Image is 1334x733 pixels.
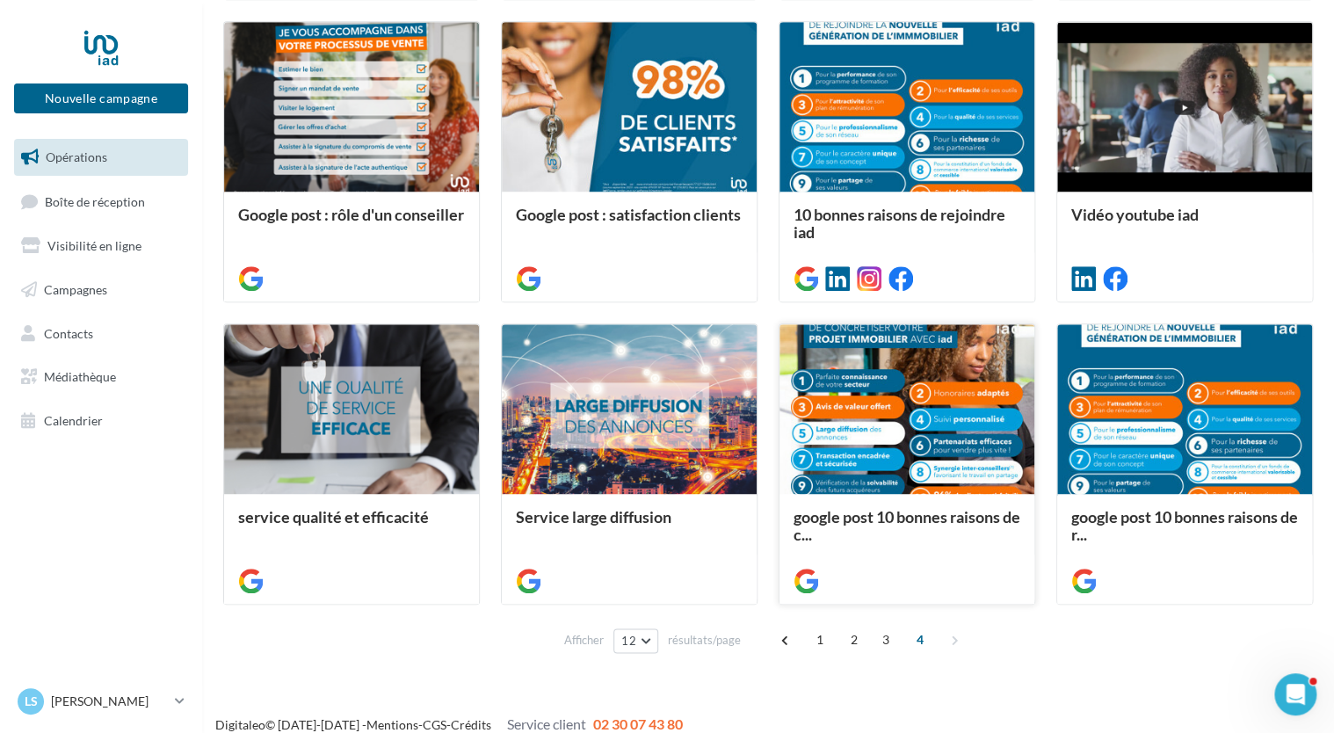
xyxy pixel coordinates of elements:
[621,634,636,648] span: 12
[25,693,38,710] span: Ls
[794,507,1020,544] span: google post 10 bonnes raisons de c...
[14,685,188,718] a: Ls [PERSON_NAME]
[516,205,741,224] span: Google post : satisfaction clients
[840,626,868,654] span: 2
[44,282,107,297] span: Campagnes
[564,632,604,649] span: Afficher
[1071,205,1199,224] span: Vidéo youtube iad
[872,626,900,654] span: 3
[47,238,141,253] span: Visibilité en ligne
[14,83,188,113] button: Nouvelle campagne
[593,715,683,732] span: 02 30 07 43 80
[507,715,586,732] span: Service client
[238,507,429,526] span: service qualité et efficacité
[668,632,741,649] span: résultats/page
[806,626,834,654] span: 1
[215,717,265,732] a: Digitaleo
[11,403,192,439] a: Calendrier
[1071,507,1298,544] span: google post 10 bonnes raisons de r...
[11,139,192,176] a: Opérations
[46,149,107,164] span: Opérations
[1274,673,1316,715] iframe: Intercom live chat
[44,413,103,428] span: Calendrier
[215,717,683,732] span: © [DATE]-[DATE] - - -
[45,193,145,208] span: Boîte de réception
[366,717,418,732] a: Mentions
[11,228,192,265] a: Visibilité en ligne
[51,693,168,710] p: [PERSON_NAME]
[451,717,491,732] a: Crédits
[44,369,116,384] span: Médiathèque
[44,325,93,340] span: Contacts
[794,205,1005,242] span: 10 bonnes raisons de rejoindre iad
[613,628,658,653] button: 12
[423,717,446,732] a: CGS
[238,205,464,224] span: Google post : rôle d'un conseiller
[906,626,934,654] span: 4
[516,507,671,526] span: Service large diffusion
[11,316,192,352] a: Contacts
[11,359,192,396] a: Médiathèque
[11,183,192,221] a: Boîte de réception
[11,272,192,308] a: Campagnes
